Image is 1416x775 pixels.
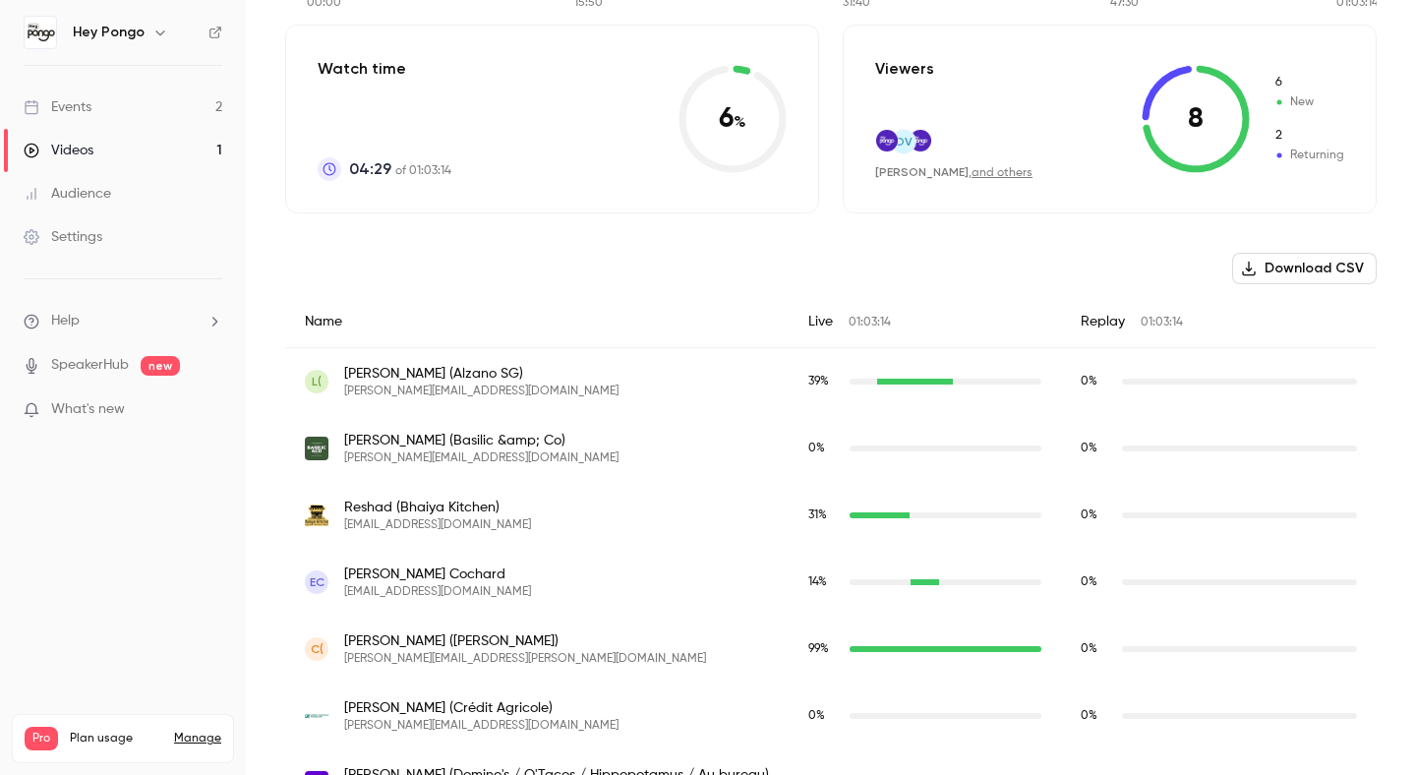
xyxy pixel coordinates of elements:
span: Live watch time [808,440,840,457]
div: Videos [24,141,93,160]
span: 04:29 [349,157,391,181]
div: Audience [24,184,111,204]
span: New [1273,74,1344,91]
span: [PERSON_NAME] [875,165,969,179]
span: 0 % [1081,710,1097,722]
span: Reshad (Bhaiya Kitchen) [344,498,531,517]
span: [PERSON_NAME][EMAIL_ADDRESS][DOMAIN_NAME] [344,450,619,466]
img: heypongo.com [910,130,931,151]
a: and others [972,167,1032,179]
span: Returning [1273,127,1344,145]
span: EC [310,573,324,591]
span: C( [311,640,324,658]
span: 0 % [1081,443,1097,454]
a: Manage [174,731,221,746]
span: [PERSON_NAME] Cochard [344,565,531,584]
span: 14 % [808,576,827,588]
span: Returning [1273,147,1344,164]
span: [PERSON_NAME][EMAIL_ADDRESS][DOMAIN_NAME] [344,718,619,734]
div: reshad@bhaiyakitchen.com [285,482,1377,549]
span: Replay watch time [1081,373,1112,390]
span: 0 % [1081,643,1097,655]
button: Download CSV [1232,253,1377,284]
div: julien.licata@basilic-and-co.com [285,415,1377,482]
div: Settings [24,227,102,247]
span: 0 % [1081,376,1097,387]
span: Replay watch time [1081,440,1112,457]
span: DV [896,133,913,150]
span: [PERSON_NAME] (Crédit Agricole) [344,698,619,718]
img: bhaiyakitchen.com [305,504,328,527]
span: Live watch time [808,640,840,658]
span: Replay watch time [1081,573,1112,591]
span: [PERSON_NAME] (Basilic &amp; Co) [344,431,619,450]
div: Live [789,296,1061,348]
span: Replay watch time [1081,707,1112,725]
span: 0 % [808,710,825,722]
span: Live watch time [808,373,840,390]
a: SpeakerHub [51,355,129,376]
span: 01:03:14 [849,317,891,328]
span: Live watch time [808,507,840,524]
span: 39 % [808,376,829,387]
h6: Hey Pongo [73,23,145,42]
span: Plan usage [70,731,162,746]
span: Replay watch time [1081,507,1112,524]
div: , [875,164,1032,181]
div: Replay [1061,296,1377,348]
div: mathilde.hoizey-samir@ca-immobilier.fr [285,683,1377,749]
p: Viewers [875,57,934,81]
span: 01:03:14 [1141,317,1183,328]
div: Name [285,296,789,348]
span: Pro [25,727,58,750]
div: colette.loth@mauricehu.fr [285,616,1377,683]
span: 99 % [808,643,829,655]
span: 31 % [808,509,827,521]
li: help-dropdown-opener [24,311,222,331]
img: heypongo.com [876,130,898,151]
span: [EMAIL_ADDRESS][DOMAIN_NAME] [344,517,531,533]
img: basilic-and-co.com [305,437,328,460]
img: Hey Pongo [25,17,56,48]
p: of 01:03:14 [349,157,451,181]
div: lorenzo.gritti@thegiftsclub.io [285,348,1377,416]
span: new [141,356,180,376]
span: [PERSON_NAME] (Alzano SG) [344,364,619,384]
span: [PERSON_NAME] ([PERSON_NAME]) [344,631,706,651]
span: New [1273,93,1344,111]
span: [PERSON_NAME][EMAIL_ADDRESS][DOMAIN_NAME] [344,384,619,399]
span: Live watch time [808,707,840,725]
span: 0 % [808,443,825,454]
span: L( [312,373,322,390]
span: [EMAIL_ADDRESS][DOMAIN_NAME] [344,584,531,600]
span: 0 % [1081,576,1097,588]
span: Replay watch time [1081,640,1112,658]
span: Live watch time [808,573,840,591]
div: Events [24,97,91,117]
div: emma.cochard44@gmail.com [285,549,1377,616]
span: 0 % [1081,509,1097,521]
span: Help [51,311,80,331]
p: Watch time [318,57,451,81]
span: [PERSON_NAME][EMAIL_ADDRESS][PERSON_NAME][DOMAIN_NAME] [344,651,706,667]
span: What's new [51,399,125,420]
img: ca-immobilier.fr [305,714,328,718]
